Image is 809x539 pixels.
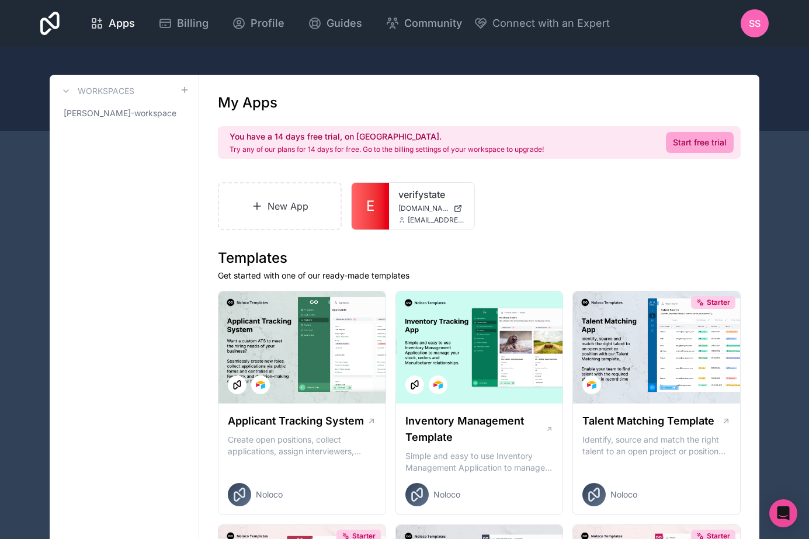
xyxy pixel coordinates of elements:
a: Apps [81,11,144,36]
a: E [352,183,389,229]
h3: Workspaces [78,85,134,97]
span: Noloco [256,489,283,500]
a: verifystate [398,187,465,201]
h1: Applicant Tracking System [228,413,364,429]
h2: You have a 14 days free trial, on [GEOGRAPHIC_DATA]. [230,131,544,142]
span: Guides [327,15,362,32]
span: Billing [177,15,209,32]
img: Airtable Logo [587,380,596,390]
span: Noloco [610,489,637,500]
a: Community [376,11,471,36]
div: Open Intercom Messenger [769,499,797,527]
h1: My Apps [218,93,277,112]
span: Profile [251,15,284,32]
span: E [366,197,374,215]
h1: Templates [218,249,741,267]
span: [DOMAIN_NAME] [398,204,449,213]
img: Airtable Logo [433,380,443,390]
span: Noloco [433,489,460,500]
a: [PERSON_NAME]-workspace [59,103,189,124]
a: New App [218,182,342,230]
p: Create open positions, collect applications, assign interviewers, centralise candidate feedback a... [228,434,376,457]
img: Airtable Logo [256,380,265,390]
span: Ss [749,16,761,30]
p: Try any of our plans for 14 days for free. Go to the billing settings of your workspace to upgrade! [230,145,544,154]
span: Apps [109,15,135,32]
span: Connect with an Expert [492,15,610,32]
span: [EMAIL_ADDRESS][DOMAIN_NAME] [408,215,465,225]
h1: Talent Matching Template [582,413,714,429]
h1: Inventory Management Template [405,413,546,446]
a: Profile [223,11,294,36]
a: [DOMAIN_NAME] [398,204,465,213]
button: Connect with an Expert [474,15,610,32]
span: [PERSON_NAME]-workspace [64,107,176,119]
a: Start free trial [666,132,734,153]
p: Get started with one of our ready-made templates [218,270,741,281]
span: Community [404,15,462,32]
a: Guides [298,11,371,36]
a: Billing [149,11,218,36]
a: Workspaces [59,84,134,98]
p: Identify, source and match the right talent to an open project or position with our Talent Matchi... [582,434,731,457]
p: Simple and easy to use Inventory Management Application to manage your stock, orders and Manufact... [405,450,554,474]
span: Starter [707,298,730,307]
